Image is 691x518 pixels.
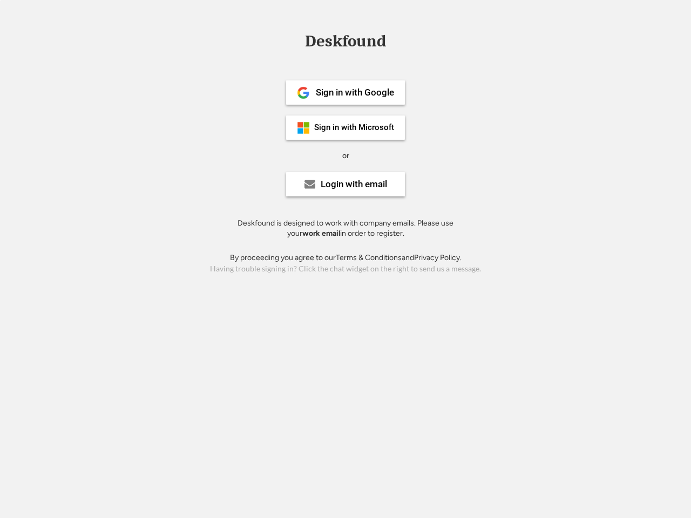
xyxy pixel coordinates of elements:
a: Privacy Policy. [414,253,462,262]
strong: work email [302,229,340,238]
div: Sign in with Google [316,88,394,97]
a: Terms & Conditions [336,253,402,262]
div: Login with email [321,180,387,189]
img: 1024px-Google__G__Logo.svg.png [297,86,310,99]
div: Sign in with Microsoft [314,124,394,132]
img: ms-symbollockup_mssymbol_19.png [297,121,310,134]
div: By proceeding you agree to our and [230,253,462,263]
div: Deskfound [300,33,391,50]
div: Deskfound is designed to work with company emails. Please use your in order to register. [224,218,467,239]
div: or [342,151,349,161]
